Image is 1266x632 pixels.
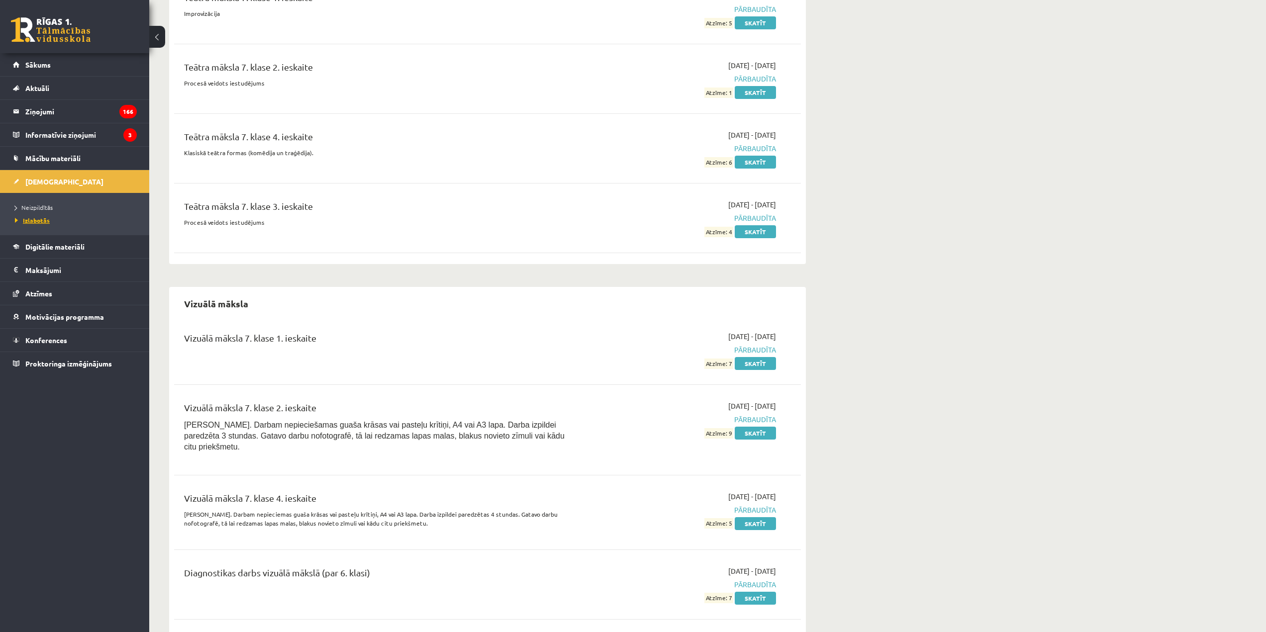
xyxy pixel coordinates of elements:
[123,128,137,142] i: 3
[184,510,574,528] p: [PERSON_NAME]. Darbam nepieciemas guaša krāsas vai pasteļu krītiņi, A4 vai A3 lapa. Darba izpilde...
[15,216,139,225] a: Izlabotās
[735,86,776,99] a: Skatīt
[13,53,137,76] a: Sākums
[735,156,776,169] a: Skatīt
[704,518,733,529] span: Atzīme: 5
[184,79,574,88] p: Procesā veidots iestudējums
[704,593,733,603] span: Atzīme: 7
[588,579,776,590] span: Pārbaudīta
[184,60,574,79] div: Teātra māksla 7. klase 2. ieskaite
[588,213,776,223] span: Pārbaudīta
[15,203,53,211] span: Neizpildītās
[588,143,776,154] span: Pārbaudīta
[735,427,776,440] a: Skatīt
[735,16,776,29] a: Skatīt
[11,17,91,42] a: Rīgas 1. Tālmācības vidusskola
[25,259,137,281] legend: Maksājumi
[13,352,137,375] a: Proktoringa izmēģinājums
[735,225,776,238] a: Skatīt
[25,289,52,298] span: Atzīmes
[15,216,50,224] span: Izlabotās
[735,592,776,605] a: Skatīt
[184,566,574,584] div: Diagnostikas darbs vizuālā mākslā (par 6. klasi)
[588,4,776,14] span: Pārbaudīta
[13,305,137,328] a: Motivācijas programma
[735,517,776,530] a: Skatīt
[588,345,776,355] span: Pārbaudīta
[184,148,574,157] p: Klasiskā teātra formas (komēdija un traģēdija).
[728,566,776,576] span: [DATE] - [DATE]
[13,259,137,281] a: Maksājumi
[25,154,81,163] span: Mācību materiāli
[13,100,137,123] a: Ziņojumi166
[13,282,137,305] a: Atzīmes
[13,123,137,146] a: Informatīvie ziņojumi3
[728,130,776,140] span: [DATE] - [DATE]
[704,18,733,28] span: Atzīme: 5
[704,157,733,168] span: Atzīme: 6
[184,491,574,510] div: Vizuālā māksla 7. klase 4. ieskaite
[25,242,85,251] span: Digitālie materiāli
[25,336,67,345] span: Konferences
[184,421,565,451] span: [PERSON_NAME]. Darbam nepieciešamas guaša krāsas vai pasteļu krītiņi, A4 vai A3 lapa. Darba izpil...
[728,491,776,502] span: [DATE] - [DATE]
[13,77,137,99] a: Aktuāli
[704,428,733,439] span: Atzīme: 9
[588,74,776,84] span: Pārbaudīta
[184,199,574,218] div: Teātra māksla 7. klase 3. ieskaite
[174,292,258,315] h2: Vizuālā māksla
[25,60,51,69] span: Sākums
[735,357,776,370] a: Skatīt
[25,177,103,186] span: [DEMOGRAPHIC_DATA]
[25,123,137,146] legend: Informatīvie ziņojumi
[184,401,574,419] div: Vizuālā māksla 7. klase 2. ieskaite
[119,105,137,118] i: 166
[13,147,137,170] a: Mācību materiāli
[704,359,733,369] span: Atzīme: 7
[15,203,139,212] a: Neizpildītās
[728,60,776,71] span: [DATE] - [DATE]
[588,414,776,425] span: Pārbaudīta
[13,170,137,193] a: [DEMOGRAPHIC_DATA]
[704,227,733,237] span: Atzīme: 4
[25,312,104,321] span: Motivācijas programma
[25,100,137,123] legend: Ziņojumi
[25,359,112,368] span: Proktoringa izmēģinājums
[184,218,574,227] p: Procesā veidots iestudējums
[25,84,49,92] span: Aktuāli
[184,130,574,148] div: Teātra māksla 7. klase 4. ieskaite
[13,235,137,258] a: Digitālie materiāli
[13,329,137,352] a: Konferences
[728,401,776,411] span: [DATE] - [DATE]
[704,88,733,98] span: Atzīme: 1
[184,9,574,18] p: Improvizācija
[728,199,776,210] span: [DATE] - [DATE]
[728,331,776,342] span: [DATE] - [DATE]
[184,331,574,350] div: Vizuālā māksla 7. klase 1. ieskaite
[588,505,776,515] span: Pārbaudīta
